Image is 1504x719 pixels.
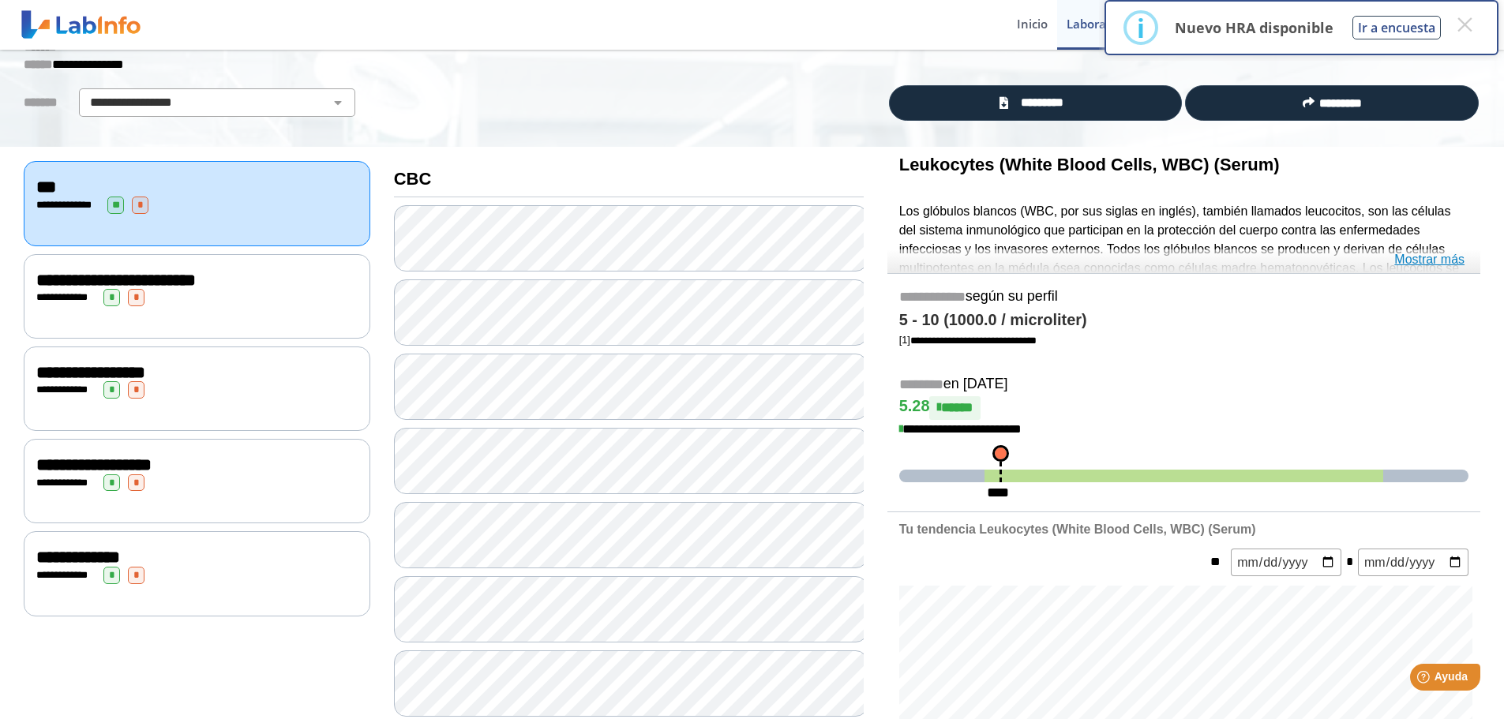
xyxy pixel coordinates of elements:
input: mm/dd/yyyy [1358,549,1468,576]
div: i [1137,13,1145,42]
h5: según su perfil [899,288,1468,306]
button: Ir a encuesta [1352,16,1441,39]
h4: 5 - 10 (1000.0 / microliter) [899,311,1468,330]
p: Los glóbulos blancos (WBC, por sus siglas en inglés), también llamados leucocitos, son las célula... [899,202,1468,372]
h5: en [DATE] [899,376,1468,394]
h4: 5.28 [899,396,1468,420]
a: Mostrar más [1394,250,1465,269]
input: mm/dd/yyyy [1231,549,1341,576]
iframe: Help widget launcher [1363,657,1487,702]
p: Nuevo HRA disponible [1175,18,1333,37]
a: [1] [899,334,1037,346]
b: CBC [394,169,432,189]
b: Leukocytes (White Blood Cells, WBC) (Serum) [899,155,1280,174]
b: Tu tendencia Leukocytes (White Blood Cells, WBC) (Serum) [899,522,1256,536]
button: Close this dialog [1450,10,1479,39]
